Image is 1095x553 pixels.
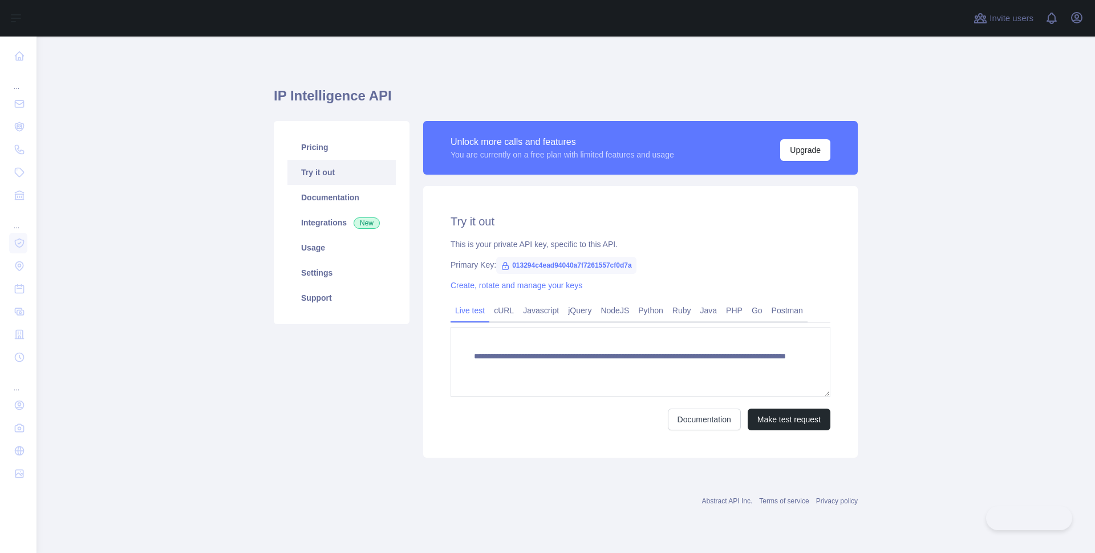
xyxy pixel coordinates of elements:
iframe: Toggle Customer Support [986,506,1072,530]
button: Upgrade [780,139,830,161]
div: ... [9,68,27,91]
a: Terms of service [759,497,809,505]
h2: Try it out [451,213,830,229]
a: Javascript [518,301,563,320]
a: Create, rotate and manage your keys [451,281,582,290]
a: Usage [287,235,396,260]
div: ... [9,208,27,231]
div: You are currently on a free plan with limited features and usage [451,149,674,160]
a: Documentation [287,185,396,210]
div: Unlock more calls and features [451,135,674,149]
a: Ruby [668,301,696,320]
a: Try it out [287,160,396,185]
a: PHP [721,301,747,320]
a: Postman [767,301,808,320]
a: Settings [287,260,396,285]
a: NodeJS [596,301,634,320]
div: ... [9,370,27,393]
h1: IP Intelligence API [274,87,858,114]
button: Make test request [748,409,830,430]
a: Pricing [287,135,396,160]
a: Go [747,301,767,320]
a: Java [696,301,722,320]
span: New [354,217,380,229]
a: Documentation [668,409,741,430]
button: Invite users [971,9,1036,27]
div: This is your private API key, specific to this API. [451,239,830,250]
span: Invite users [989,12,1033,25]
a: Abstract API Inc. [702,497,753,505]
a: Support [287,285,396,310]
span: 013294c4ead94040a7f7261557cf0d7a [496,257,636,274]
a: Privacy policy [816,497,858,505]
a: jQuery [563,301,596,320]
a: Live test [451,301,489,320]
div: Primary Key: [451,259,830,271]
a: Python [634,301,668,320]
a: cURL [489,301,518,320]
a: Integrations New [287,210,396,235]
